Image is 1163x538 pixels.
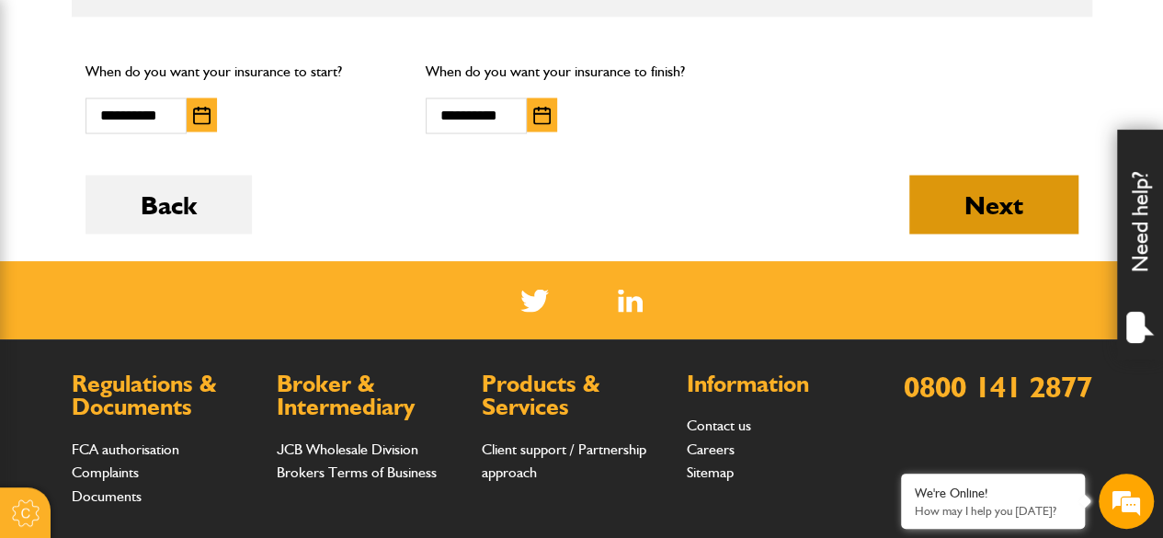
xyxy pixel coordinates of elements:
[915,486,1071,501] div: We're Online!
[687,416,751,433] a: Contact us
[533,106,551,124] img: Choose date
[687,372,873,395] h2: Information
[482,372,668,418] h2: Products & Services
[24,333,336,397] textarea: Type your message and hit 'Enter'
[193,106,211,124] img: Choose date
[96,103,309,127] div: Chat with us now
[482,440,646,481] a: Client support / Partnership approach
[86,175,252,234] button: Back
[687,463,734,480] a: Sitemap
[24,279,336,319] input: Enter your phone number
[72,440,179,457] a: FCA authorisation
[618,289,643,312] a: LinkedIn
[915,504,1071,518] p: How may I help you today?
[520,289,549,312] img: Twitter
[687,440,735,457] a: Careers
[86,59,398,83] p: When do you want your insurance to start?
[72,463,139,480] a: Complaints
[72,372,258,418] h2: Regulations & Documents
[904,368,1092,404] a: 0800 141 2877
[277,440,418,457] a: JCB Wholesale Division
[302,9,346,53] div: Minimize live chat window
[31,102,77,128] img: d_20077148190_company_1631870298795_20077148190
[277,463,437,480] a: Brokers Terms of Business
[72,486,142,504] a: Documents
[277,372,463,418] h2: Broker & Intermediary
[250,414,334,439] em: Start Chat
[618,289,643,312] img: Linked In
[24,170,336,211] input: Enter your last name
[909,175,1078,234] button: Next
[426,59,738,83] p: When do you want your insurance to finish?
[24,224,336,265] input: Enter your email address
[1117,130,1163,360] div: Need help?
